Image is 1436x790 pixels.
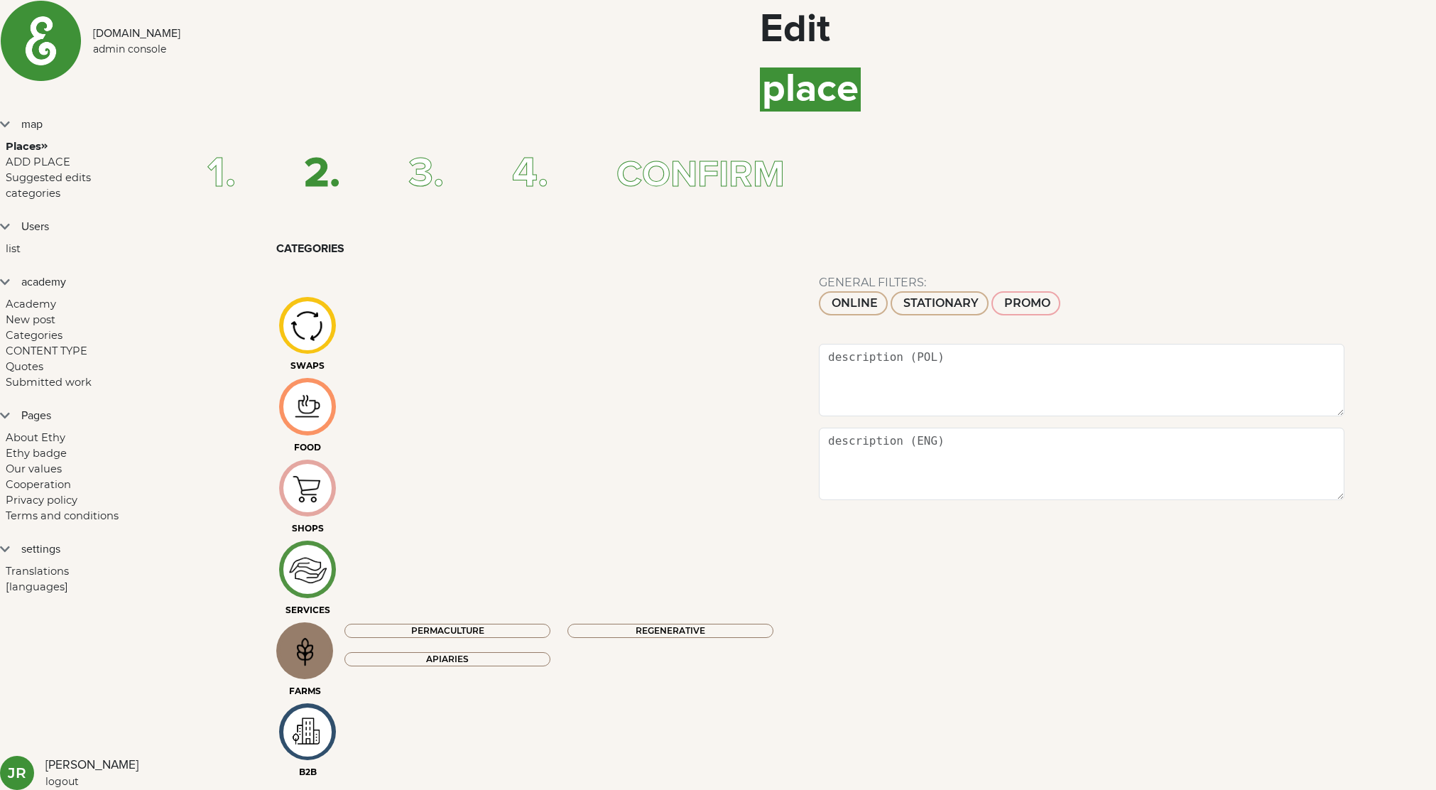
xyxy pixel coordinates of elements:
[21,541,60,558] div: settings
[6,171,91,184] span: Suggested edits
[6,298,56,310] span: Academy
[276,359,339,372] div: SWAPS
[283,465,331,511] img: icon-image
[6,242,21,255] span: list
[832,295,878,312] div: ONLINE
[283,305,331,346] img: icon-image
[283,389,331,424] img: icon-image
[6,462,62,475] span: Our values
[6,565,69,578] span: Translations
[283,546,331,593] img: icon-image
[567,624,773,638] div: Regenerative
[760,67,861,112] span: place
[276,766,339,779] div: B2B
[45,757,138,775] div: [PERSON_NAME]
[21,407,51,424] div: Pages
[281,628,329,673] img: icon-image
[6,156,70,168] span: ADD PLACE
[6,580,68,593] span: [languages]
[616,157,785,194] span: CONFIRM
[6,313,55,326] span: New post
[819,274,1344,291] div: GENERAL FILTERS:
[6,494,77,507] span: Privacy policy
[276,522,339,535] div: SHOPS
[21,274,66,291] div: academy
[344,624,550,638] div: Permaculture
[512,153,548,195] span: 4.
[408,153,444,195] span: 3.
[1004,295,1050,312] div: PROMO
[6,447,67,460] span: Ethy badge
[93,25,180,42] div: [DOMAIN_NAME]
[903,295,979,312] div: STATIONARY
[6,509,119,522] span: Terms and conditions
[207,153,236,195] span: 1.
[93,42,180,57] div: admin console
[6,478,71,491] span: Cooperation
[344,652,550,666] div: Apiaries
[6,140,41,153] span: Places
[6,329,62,342] span: Categories
[283,711,331,753] img: icon-image
[276,685,333,698] div: FARMS
[6,345,87,357] span: CONTENT TYPE
[760,10,830,50] span: Edit
[6,360,43,373] span: Quotes
[276,604,339,617] div: SERVICES
[6,431,65,444] span: About Ethy
[6,187,60,200] span: categories
[276,441,339,454] div: FOOD
[6,376,92,389] span: Submitted work
[21,116,43,133] div: map
[304,153,340,195] span: 2.
[21,218,49,235] div: Users
[268,240,1353,257] div: categories
[45,774,138,789] div: logout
